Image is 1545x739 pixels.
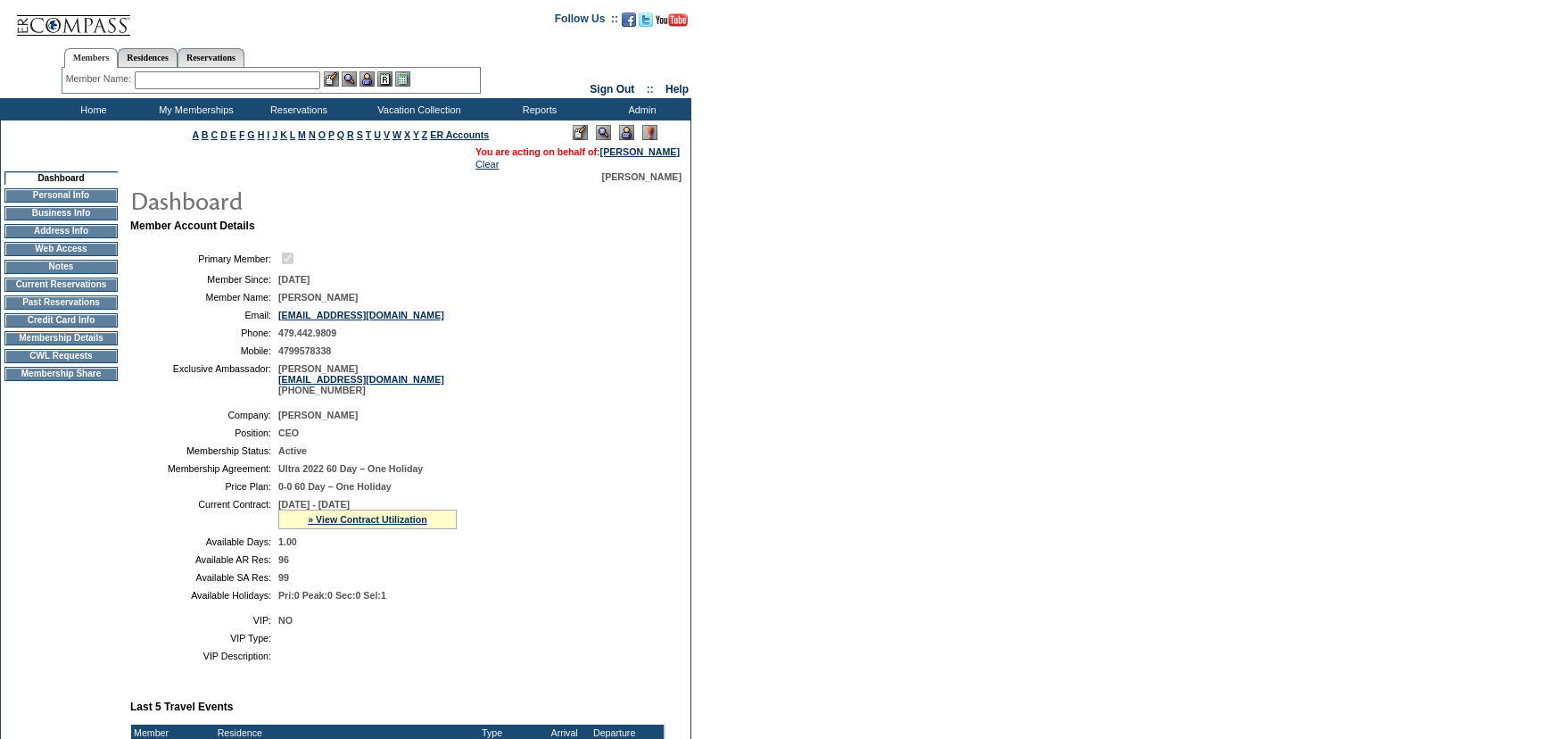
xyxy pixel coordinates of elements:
[4,224,118,238] td: Address Info
[137,363,271,395] td: Exclusive Ambassador:
[278,374,444,385] a: [EMAIL_ADDRESS][DOMAIN_NAME]
[4,242,118,256] td: Web Access
[290,129,295,140] a: L
[66,71,135,87] div: Member Name:
[278,481,392,492] span: 0-0 60 Day – One Holiday
[143,98,245,120] td: My Memberships
[555,11,618,32] td: Follow Us ::
[4,349,118,363] td: CWL Requests
[639,12,653,27] img: Follow us on Twitter
[278,445,307,456] span: Active
[622,12,636,27] img: Become our fan on Facebook
[278,499,350,510] span: [DATE] - [DATE]
[278,463,423,474] span: Ultra 2022 60 Day – One Holiday
[137,615,271,626] td: VIP:
[404,129,410,140] a: X
[278,328,336,338] span: 479.442.9809
[4,188,118,203] td: Personal Info
[348,98,486,120] td: Vacation Collection
[118,48,178,67] a: Residences
[384,129,390,140] a: V
[4,206,118,220] td: Business Info
[374,129,381,140] a: U
[475,159,499,170] a: Clear
[4,278,118,292] td: Current Reservations
[4,331,118,345] td: Membership Details
[130,701,233,713] b: Last 5 Travel Events
[278,590,386,601] span: Pri:0 Peak:0 Sec:0 Sel:1
[359,71,375,87] img: Impersonate
[137,345,271,356] td: Mobile:
[258,129,265,140] a: H
[278,536,297,547] span: 1.00
[239,129,245,140] a: F
[278,615,293,626] span: NO
[137,554,271,565] td: Available AR Res:
[600,146,680,157] a: [PERSON_NAME]
[211,129,218,140] a: C
[656,13,688,27] img: Subscribe to our YouTube Channel
[324,71,339,87] img: b_edit.gif
[137,428,271,438] td: Position:
[318,129,326,140] a: O
[220,129,227,140] a: D
[137,292,271,303] td: Member Name:
[278,345,331,356] span: 4799578338
[357,129,363,140] a: S
[622,18,636,29] a: Become our fan on Facebook
[245,98,348,120] td: Reservations
[4,171,118,185] td: Dashboard
[342,71,357,87] img: View
[278,274,310,285] span: [DATE]
[137,499,271,529] td: Current Contract:
[596,125,611,140] img: View Mode
[278,310,444,320] a: [EMAIL_ADDRESS][DOMAIN_NAME]
[137,651,271,661] td: VIP Description:
[137,481,271,492] td: Price Plan:
[619,125,634,140] img: Impersonate
[590,83,634,95] a: Sign Out
[278,292,358,303] span: [PERSON_NAME]
[573,125,588,140] img: Edit Mode
[278,428,299,438] span: CEO
[137,572,271,583] td: Available SA Res:
[475,146,680,157] span: You are acting on behalf of:
[430,129,489,140] a: ER Accounts
[178,48,244,67] a: Reservations
[137,590,271,601] td: Available Holidays:
[230,129,236,140] a: E
[486,98,589,120] td: Reports
[602,171,682,182] span: [PERSON_NAME]
[278,363,444,395] span: [PERSON_NAME] [PHONE_NUMBER]
[328,129,335,140] a: P
[137,410,271,420] td: Company:
[137,310,271,320] td: Email:
[137,328,271,338] td: Phone:
[589,98,691,120] td: Admin
[4,260,118,274] td: Notes
[377,71,392,87] img: Reservations
[137,274,271,285] td: Member Since:
[656,18,688,29] a: Subscribe to our YouTube Channel
[137,633,271,644] td: VIP Type:
[278,410,358,420] span: [PERSON_NAME]
[137,445,271,456] td: Membership Status:
[40,98,143,120] td: Home
[130,220,255,232] b: Member Account Details
[395,71,410,87] img: b_calculator.gif
[278,572,289,583] span: 99
[278,554,289,565] span: 96
[298,129,306,140] a: M
[639,18,653,29] a: Follow us on Twitter
[4,295,118,310] td: Past Reservations
[137,536,271,547] td: Available Days:
[193,129,199,140] a: A
[280,129,287,140] a: K
[366,129,372,140] a: T
[642,125,657,140] img: Log Concern/Member Elevation
[347,129,354,140] a: R
[129,182,486,218] img: pgTtlDashboard.gif
[665,83,689,95] a: Help
[309,129,316,140] a: N
[392,129,401,140] a: W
